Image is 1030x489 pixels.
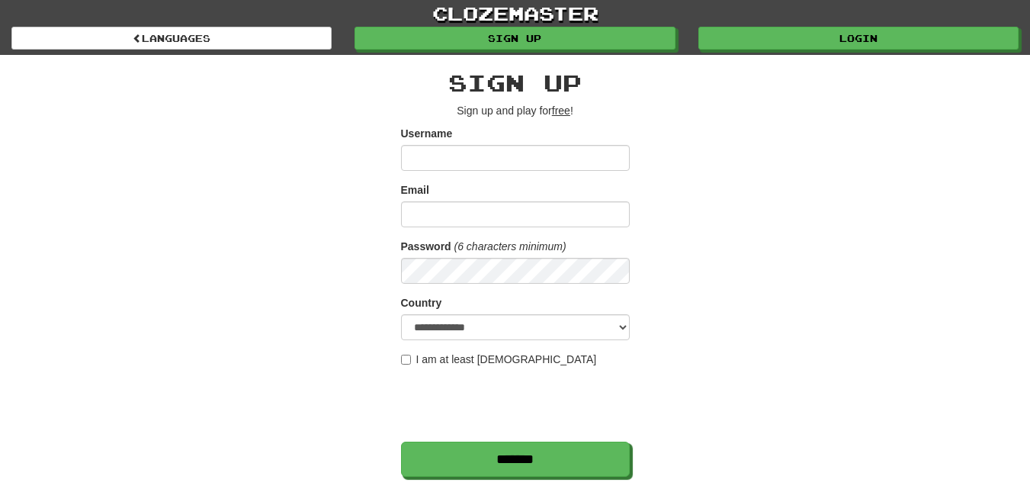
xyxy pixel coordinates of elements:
[401,182,429,198] label: Email
[454,240,566,253] em: (6 characters minimum)
[401,295,442,310] label: Country
[401,352,597,367] label: I am at least [DEMOGRAPHIC_DATA]
[401,126,453,141] label: Username
[11,27,332,50] a: Languages
[401,103,630,118] p: Sign up and play for !
[698,27,1019,50] a: Login
[401,239,451,254] label: Password
[401,355,411,365] input: I am at least [DEMOGRAPHIC_DATA]
[552,105,570,117] u: free
[401,70,630,95] h2: Sign up
[401,375,633,434] iframe: reCAPTCHA
[355,27,675,50] a: Sign up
